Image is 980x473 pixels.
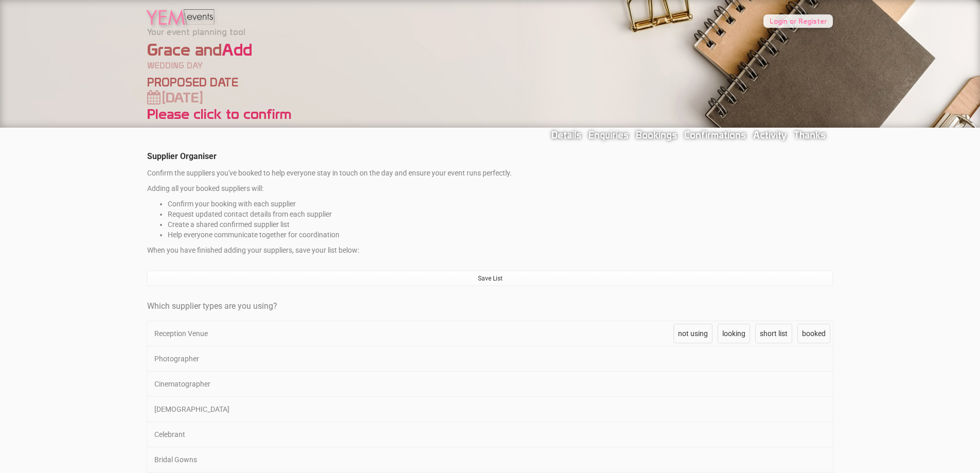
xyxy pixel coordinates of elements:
[147,245,833,255] p: When you have finished adding your suppliers, save your list below:
[147,321,669,346] div: Reception Venue
[802,329,826,338] span: booked
[147,302,833,311] h4: Which supplier types are you using?
[636,127,682,143] a: Bookings
[147,271,833,286] a: Save List
[551,127,586,143] a: Details
[753,127,792,143] a: Activity
[147,105,291,122] a: Please click to confirm
[147,38,376,62] div: Grace and
[147,372,669,396] div: Cinematographer
[147,74,334,91] div: PROPOSED DATE
[770,17,827,25] a: Login or Register
[673,324,712,343] a: not using
[755,324,792,343] a: short list
[718,324,750,343] a: looking
[222,40,252,60] a: Add
[684,127,751,143] a: Confirmations
[147,151,833,163] legend: Supplier Organiser
[147,87,291,108] div: [DATE]
[168,219,833,230] li: Create a shared confirmed supplier list
[147,183,833,194] p: Adding all your booked suppliers will:
[678,329,708,338] span: not using
[168,209,833,219] li: Request updated contact details from each supplier
[722,329,745,338] span: looking
[589,127,634,143] a: Enquiries
[147,422,669,447] div: Celebrant
[797,324,830,343] a: booked
[168,199,833,209] li: Confirm your booking with each supplier
[147,26,245,37] span: Your event planning tool
[794,127,831,143] a: Thanks
[147,346,669,371] div: Photographer
[147,447,669,472] div: Bridal Gowns
[147,168,833,178] p: Confirm the suppliers you've booked to help everyone stay in touch on the day and ensure your eve...
[147,59,376,72] div: WEDDING DAY
[168,230,833,240] li: Help everyone communicate together for coordination
[147,397,669,422] div: [DEMOGRAPHIC_DATA]
[760,329,788,338] span: short list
